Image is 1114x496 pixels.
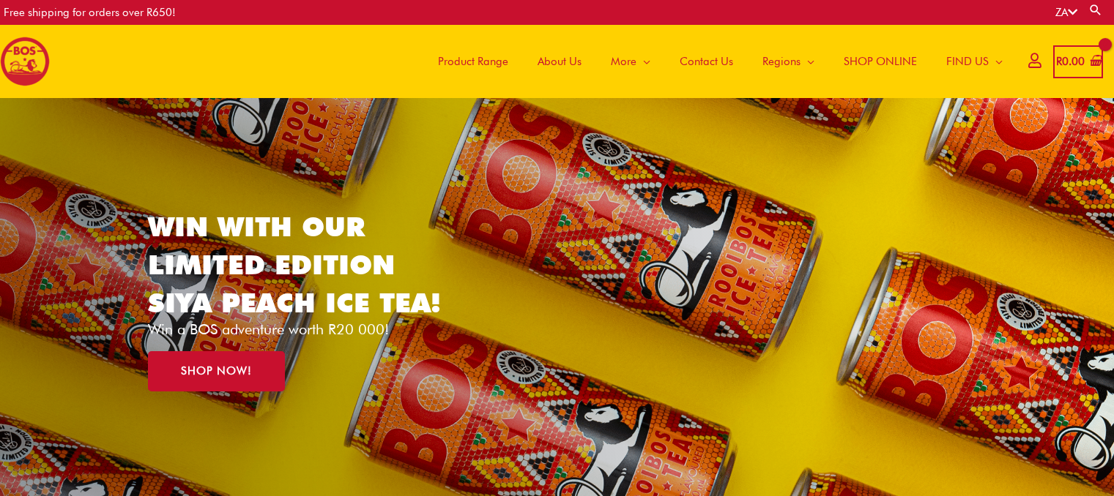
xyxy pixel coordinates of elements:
[680,40,733,83] span: Contact Us
[423,25,523,98] a: Product Range
[611,40,636,83] span: More
[596,25,665,98] a: More
[148,351,285,391] a: SHOP NOW!
[1055,6,1077,19] a: ZA
[412,25,1017,98] nav: Site Navigation
[829,25,932,98] a: SHOP ONLINE
[1053,45,1103,78] a: View Shopping Cart, empty
[148,210,441,319] a: WIN WITH OUR LIMITED EDITION SIYA PEACH ICE TEA!
[181,366,252,377] span: SHOP NOW!
[844,40,917,83] span: SHOP ONLINE
[523,25,596,98] a: About Us
[946,40,989,83] span: FIND US
[1088,3,1103,17] a: Search button
[538,40,582,83] span: About Us
[438,40,508,83] span: Product Range
[748,25,829,98] a: Regions
[1056,55,1085,68] bdi: 0.00
[762,40,801,83] span: Regions
[665,25,748,98] a: Contact Us
[148,322,464,337] p: Win a BOS adventure worth R20 000!
[1056,55,1062,68] span: R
